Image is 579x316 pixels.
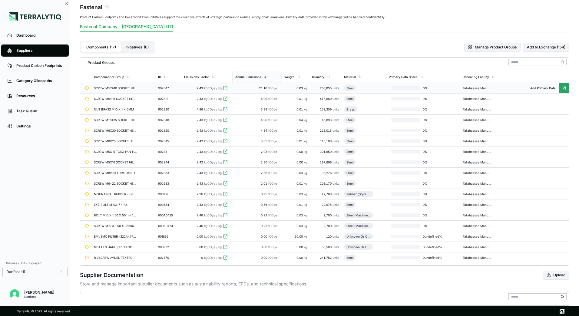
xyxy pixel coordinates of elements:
button: Fastenal Company - [GEOGRAPHIC_DATA] (17) [80,24,173,32]
span: 0.01 [296,182,304,185]
sub: 2 [274,151,275,154]
div: BOLT M10 X 1.50 X 50mm 12 POINT HEAD A4 [94,213,137,217]
div: Primary Data Share [389,75,417,79]
span: units [333,256,339,259]
span: units [333,118,339,122]
span: 46,893 [322,118,333,122]
span: 2.43 [197,150,203,153]
span: 2.90 [261,160,268,164]
span: tCO e [268,182,277,185]
div: Suppliers [16,48,63,53]
div: Tallahassee Manufacturing [463,256,492,259]
div: Steel (Machined) [346,213,371,217]
sub: 2 [274,162,275,164]
span: 0 % [420,150,440,153]
button: Add to Exchange (154) [523,43,569,52]
span: Add Primary Data [527,86,559,90]
span: tCO e [268,224,277,228]
sub: 2 [274,130,275,133]
span: kg [304,107,307,111]
div: Tallahassee Manufacturing [463,160,492,164]
div: 901866 [158,235,179,238]
div: ID [158,75,161,79]
div: Tallahassee Manufacturing [463,139,492,143]
sub: 2 [212,257,213,260]
span: 2.43 [197,160,203,164]
span: kg [304,118,307,122]
button: Open user button [7,287,22,301]
span: kgCO e / kg [204,118,222,122]
div: NUT BRASS M10 X 1 X 5MM THICK DIN 439 [94,107,137,111]
span: kgCO e / kg [204,129,222,132]
span: 4.90 [261,118,268,122]
div: EYE BOLT M10X17 - A4 [94,203,137,206]
span: 0 [201,256,203,259]
div: 902870 [158,256,179,259]
span: 0 % [420,182,440,185]
span: 2.96 [197,192,203,196]
span: kgCO e / kg [204,203,222,206]
span: 0undefined % [420,235,440,238]
span: 2.43 [197,139,203,143]
span: kg [304,129,307,132]
span: kgCO e / kg [204,192,222,196]
span: kgCO e / kg [204,97,222,100]
span: 0 % [420,171,440,175]
sub: 2 [212,204,213,207]
span: tCO e [268,97,277,100]
div: 902848 [158,118,179,122]
sub: 2 [274,172,275,175]
span: 103,170 [320,182,333,185]
div: SCREW M10 X 1.50 X 35mm 12 POINT HEAD A4 [94,224,137,228]
span: 0.95 [261,192,268,196]
div: Product Carbon Footprints and Decarbonization Initiatives support the collective efforts of strat... [80,15,569,19]
div: Steel [346,203,353,206]
div: Steel [346,118,353,122]
div: 900167 [158,192,179,196]
span: 158,359 [320,107,333,111]
button: Manage Product Groups [464,43,521,52]
div: Task Queue [16,109,63,114]
sub: 2 [274,215,275,217]
span: 0.03 [296,192,304,196]
div: 903684 [158,203,179,206]
span: kg [304,192,307,196]
span: kg [304,171,307,175]
span: 0.03 [296,213,304,217]
div: Product Carbon Footprints [16,63,63,68]
span: 417,680 [320,97,333,100]
span: ( 0 ) [144,45,149,50]
span: tCO e [268,203,277,206]
div: MOUNTING - RUBBER - [PERSON_NAME] IND - NDB-RED [94,192,137,196]
div: Component or Group [94,75,124,79]
span: units [333,107,339,111]
span: tCO e [268,192,277,196]
div: Weight [284,75,294,79]
sub: 2 [212,225,213,228]
span: 2.46 [197,213,203,217]
sub: 2 [274,257,275,260]
span: 0 % [420,224,440,228]
span: kgCO e / kg [204,245,222,249]
div: SCREW M5X15 TORX PAN HEAD DBL SEMS [94,150,137,153]
div: Tallahassee Manufacturing [463,224,492,228]
div: Tallahassee Manufacturing [463,245,492,249]
span: tCO e [268,235,277,238]
span: 2.43 [197,118,203,122]
span: units [333,245,339,249]
sub: 2 [274,119,275,122]
span: kgCO e / kg [204,256,222,259]
sub: 2 [274,246,275,249]
span: 0.03 [296,224,304,228]
span: 223,015 [320,129,333,132]
span: 50,500 [322,245,333,249]
div: Tallahassee Manufacturing [463,86,492,90]
sub: 2 [274,109,275,111]
span: units [333,235,339,238]
div: SCREW M8x70 TORX PAN HEAD DBL SEMS [94,171,137,175]
span: Danfoss (1) [6,269,25,274]
div: 902983 [158,182,179,185]
h2: Supplier Documentation [80,271,144,279]
span: 0 % [420,203,440,206]
div: Tallahassee Manufacturing [463,235,492,238]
